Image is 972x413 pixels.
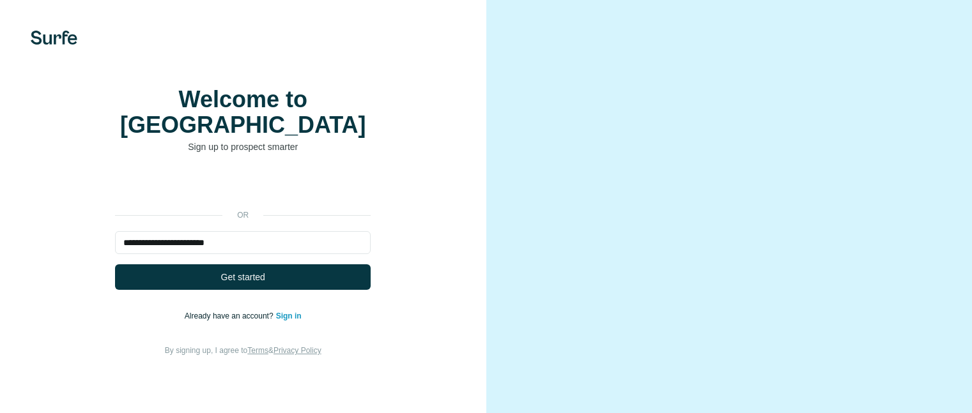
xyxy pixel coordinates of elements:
[221,271,265,283] span: Get started
[109,172,377,200] iframe: Sign in with Google Button
[115,264,371,290] button: Get started
[222,209,263,221] p: or
[247,346,268,355] a: Terms
[274,346,321,355] a: Privacy Policy
[31,31,77,45] img: Surfe's logo
[165,346,321,355] span: By signing up, I agree to &
[185,312,276,320] span: Already have an account?
[115,140,371,153] p: Sign up to prospect smarter
[276,312,302,320] a: Sign in
[115,87,371,138] h1: Welcome to [GEOGRAPHIC_DATA]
